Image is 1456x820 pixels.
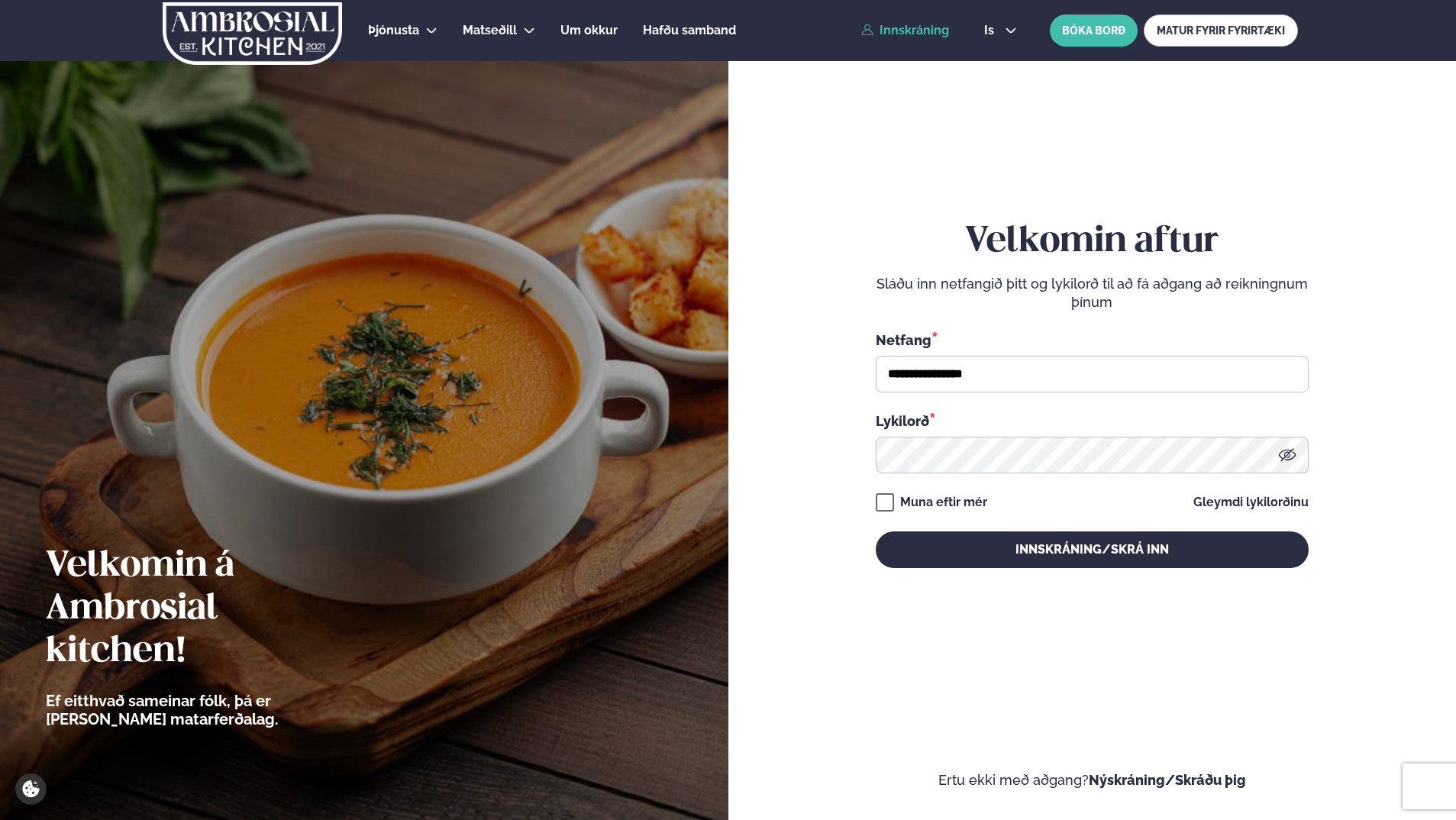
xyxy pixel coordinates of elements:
a: Þjónusta [368,21,419,40]
a: Innskráning [861,24,949,37]
a: Cookie settings [15,773,47,805]
a: Nýskráning/Skráðu þig [1089,772,1246,788]
div: Lykilorð [876,411,1309,431]
button: BÓKA BORÐ [1050,15,1138,47]
button: is [972,24,1029,37]
span: Um okkur [560,23,618,37]
span: Matseðill [463,23,517,37]
span: Þjónusta [368,23,419,37]
a: Gleymdi lykilorðinu [1193,496,1309,508]
img: logo [161,2,344,65]
span: is [984,24,999,37]
span: Hafðu samband [643,23,736,37]
a: MATUR FYRIR FYRIRTÆKI [1144,15,1298,47]
p: Sláðu inn netfangið þitt og lykilorð til að fá aðgang að reikningnum þínum [876,275,1309,312]
p: Ef eitthvað sameinar fólk, þá er [PERSON_NAME] matarferðalag. [46,692,363,728]
p: Ertu ekki með aðgang? [774,771,1411,789]
h2: Velkomin aftur [876,221,1309,263]
a: Hafðu samband [643,21,736,40]
div: Netfang [876,330,1309,350]
a: Matseðill [463,21,517,40]
button: Innskráning/Skrá inn [876,531,1309,568]
h2: Velkomin á Ambrosial kitchen! [46,545,363,673]
a: Um okkur [560,21,618,40]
